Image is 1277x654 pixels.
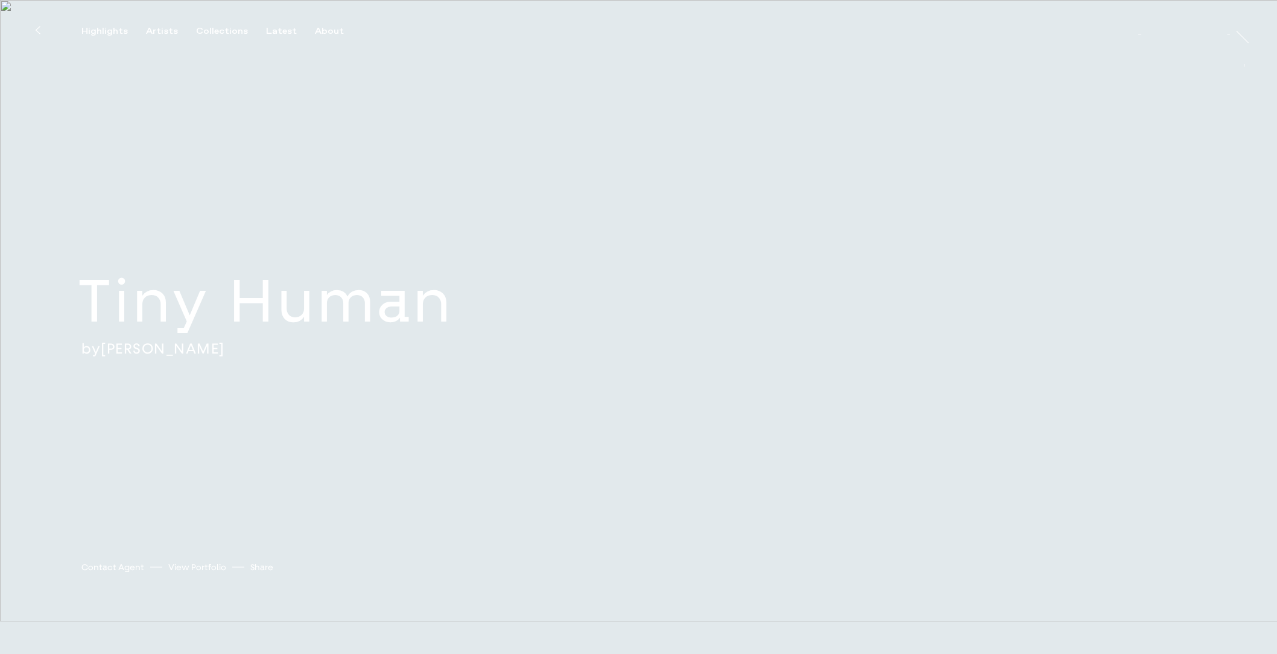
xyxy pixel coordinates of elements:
[78,264,536,339] h2: Tiny Human
[101,339,225,357] a: [PERSON_NAME]
[81,26,128,37] div: Highlights
[266,26,297,37] div: Latest
[146,26,178,37] div: Artists
[196,26,248,37] div: Collections
[81,339,101,357] span: by
[81,561,144,574] a: Contact Agent
[81,26,146,37] button: Highlights
[168,561,226,574] a: View Portfolio
[250,559,273,576] button: Share
[146,26,196,37] button: Artists
[315,26,362,37] button: About
[196,26,266,37] button: Collections
[315,26,344,37] div: About
[266,26,315,37] button: Latest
